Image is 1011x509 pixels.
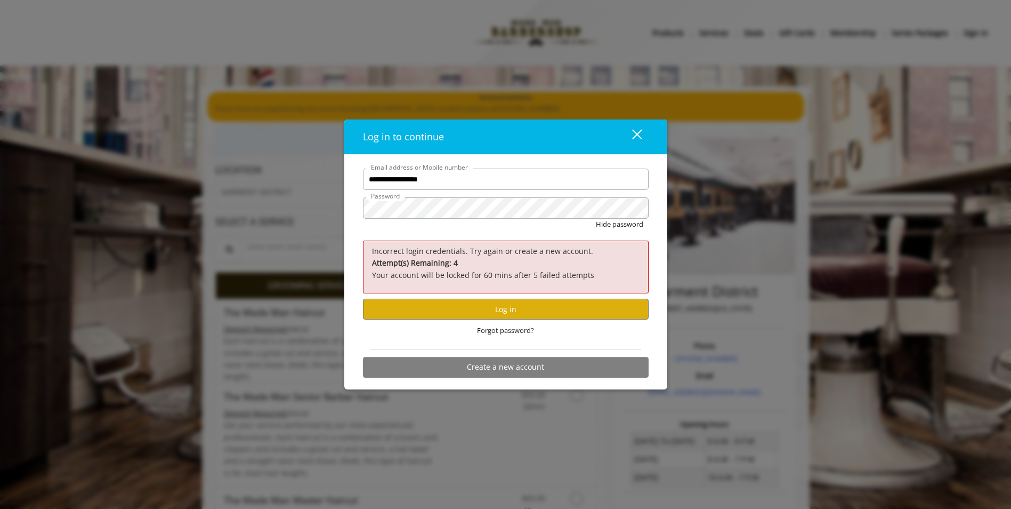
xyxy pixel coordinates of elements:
label: Password [366,191,405,201]
button: close dialog [612,126,649,148]
input: Email address or Mobile number [363,169,649,190]
span: Incorrect login credentials. Try again or create a new account. [372,246,593,256]
div: close dialog [620,129,641,145]
span: Forgot password? [477,325,534,336]
b: Attempt(s) Remaining: 4 [372,258,458,268]
span: Log in to continue [363,130,444,143]
input: Password [363,197,649,219]
p: Your account will be locked for 60 mins after 5 failed attempts [372,257,640,281]
button: Log in [363,299,649,320]
label: Email address or Mobile number [366,162,473,172]
button: Hide password [596,219,643,230]
button: Create a new account [363,357,649,378]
